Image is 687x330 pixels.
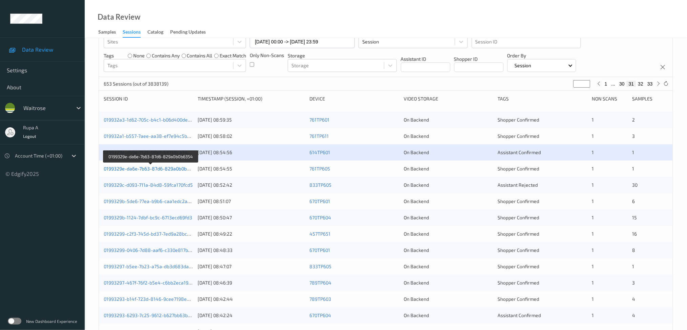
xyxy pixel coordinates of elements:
span: 8 [632,247,635,253]
a: 01993293-b14f-723d-8146-9cee7198e7f8 [104,296,194,302]
div: On Backend [404,247,493,254]
div: [DATE] 08:49:22 [198,231,305,237]
div: Session ID [104,95,193,102]
div: Sessions [123,29,141,38]
label: none [133,52,145,59]
a: Catalog [147,27,170,37]
button: 1 [603,81,609,87]
div: On Backend [404,296,493,302]
div: On Backend [404,279,493,286]
a: 789TP604 [310,280,332,286]
div: Device [310,95,399,102]
span: Shopper Confirmed [498,215,540,220]
span: Shopper Confirmed [498,198,540,204]
span: 1 [632,166,634,171]
div: [DATE] 08:59:35 [198,116,305,123]
a: 833TP605 [310,182,332,188]
button: ... [609,81,618,87]
a: 01993297-b5ee-7b23-a75a-db3d683da626 [104,263,197,269]
span: Shopper Confirmed [498,133,540,139]
span: 1 [592,182,594,188]
p: Only Non-Scans [250,52,284,59]
span: Shopper Confirmed [498,247,540,253]
a: 670TP601 [310,198,330,204]
button: 33 [645,81,655,87]
a: Sessions [123,27,147,38]
span: Shopper Confirmed [498,296,540,302]
span: Shopper Confirmed [498,263,540,269]
span: 1 [592,263,594,269]
div: Video Storage [404,95,493,102]
div: [DATE] 08:42:44 [198,296,305,302]
div: Samples [632,95,668,102]
a: 457TP651 [310,231,331,237]
a: Pending Updates [170,27,213,37]
span: 1 [592,312,594,318]
div: On Backend [404,231,493,237]
a: 01993299-c2f3-745d-bd37-7ed9a28bc8d2 [104,231,196,237]
div: On Backend [404,149,493,156]
div: [DATE] 08:52:42 [198,182,305,188]
a: 614TP601 [310,149,330,155]
a: 761TP605 [310,166,330,171]
p: 653 Sessions (out of 3838139) [104,80,168,87]
label: contains any [152,52,180,59]
p: Session [512,62,534,69]
a: 01993297-467f-76f2-b5e4-c6bb2eca199c [104,280,194,286]
p: Tags [104,52,114,59]
button: 32 [636,81,646,87]
span: 3 [632,280,635,286]
span: 1 [592,215,594,220]
div: [DATE] 08:54:55 [198,165,305,172]
button: 31 [627,81,636,87]
div: Data Review [98,14,140,20]
span: 1 [592,247,594,253]
div: [DATE] 08:50:47 [198,214,305,221]
span: 2 [632,117,635,123]
div: On Backend [404,116,493,123]
span: 6 [632,198,635,204]
div: [DATE] 08:46:39 [198,279,305,286]
a: 0199329c-d093-711a-84d8-59fca170fcd5 [104,182,193,188]
span: 1 [592,149,594,155]
a: 0199329b-5de6-77ea-b9b6-caa1edc2a2c4 [104,198,196,204]
p: Storage [288,52,397,59]
div: Pending Updates [170,29,206,37]
div: On Backend [404,263,493,270]
a: 761TP611 [310,133,329,139]
a: 670TP604 [310,312,331,318]
a: 761TP601 [310,117,330,123]
div: On Backend [404,312,493,319]
span: 1 [592,231,594,237]
div: Timestamp (Session, +01:00) [198,95,305,102]
a: Samples [98,27,123,37]
a: 670TP601 [310,247,330,253]
div: On Backend [404,133,493,140]
div: [DATE] 08:48:33 [198,247,305,254]
span: 1 [592,166,594,171]
label: exact match [220,52,246,59]
div: [DATE] 08:47:07 [198,263,305,270]
span: 1 [592,296,594,302]
span: 16 [632,231,637,237]
a: 01993293-6293-7c25-9612-b627bb63b6c4 [104,312,196,318]
a: 019932a3-1d62-705c-b4c1-b06d400de801 [104,117,196,123]
span: 4 [632,312,635,318]
div: Non Scans [592,95,627,102]
label: contains all [187,52,213,59]
span: 3 [632,133,635,139]
div: On Backend [404,165,493,172]
span: 1 [632,263,634,269]
div: On Backend [404,214,493,221]
span: 4 [632,296,635,302]
span: Assistant Confirmed [498,149,541,155]
div: On Backend [404,182,493,188]
div: [DATE] 08:42:24 [198,312,305,319]
a: 019932a1-b557-7aee-aa38-ef7e94c5be55 [104,133,195,139]
p: Assistant ID [401,56,450,62]
span: 1 [592,117,594,123]
div: Samples [98,29,116,37]
p: Order By [507,52,576,59]
div: [DATE] 08:51:07 [198,198,305,205]
span: Shopper Confirmed [498,280,540,286]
